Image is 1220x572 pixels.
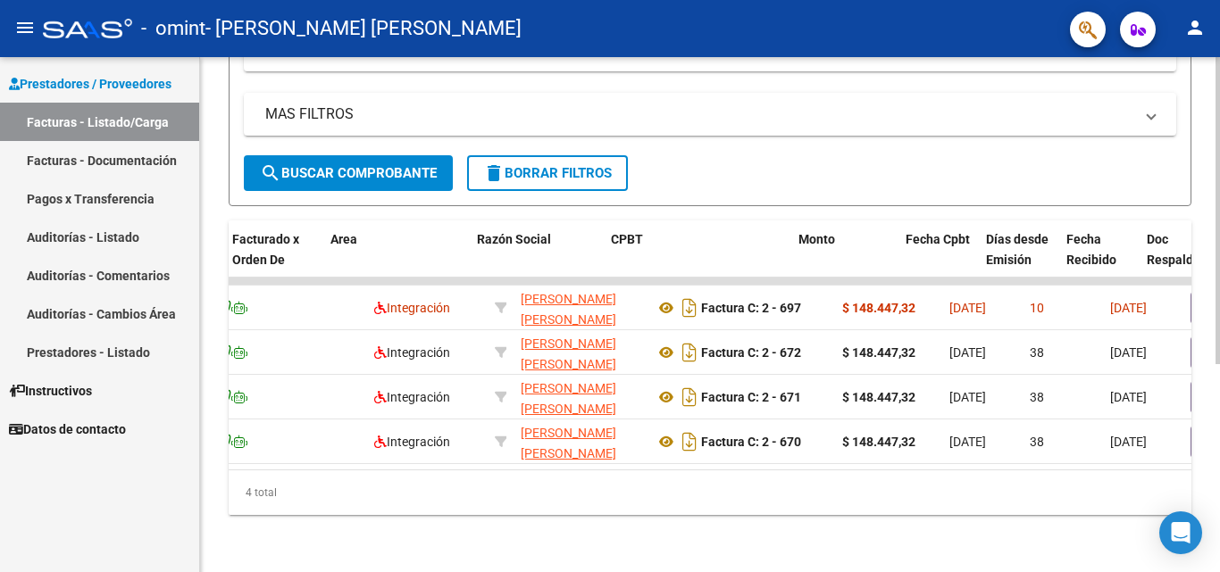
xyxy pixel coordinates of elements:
[842,301,915,315] strong: $ 148.447,32
[521,289,640,327] div: 23358533094
[141,9,205,48] span: - omint
[1059,220,1140,299] datatable-header-cell: Fecha Recibido
[483,165,612,181] span: Borrar Filtros
[330,232,357,246] span: Area
[979,220,1059,299] datatable-header-cell: Días desde Emisión
[678,294,701,322] i: Descargar documento
[791,220,898,299] datatable-header-cell: Monto
[14,17,36,38] mat-icon: menu
[1110,345,1147,360] span: [DATE]
[1030,345,1044,360] span: 38
[906,232,970,246] span: Fecha Cpbt
[949,435,986,449] span: [DATE]
[9,419,126,439] span: Datos de contacto
[701,435,801,449] strong: Factura C: 2 - 670
[470,220,604,299] datatable-header-cell: Razón Social
[521,336,616,371] span: [PERSON_NAME] [PERSON_NAME]
[225,220,323,299] datatable-header-cell: Facturado x Orden De
[949,301,986,315] span: [DATE]
[842,390,915,404] strong: $ 148.447,32
[323,220,444,299] datatable-header-cell: Area
[1030,435,1044,449] span: 38
[701,301,801,315] strong: Factura C: 2 - 697
[205,9,522,48] span: - [PERSON_NAME] [PERSON_NAME]
[604,220,791,299] datatable-header-cell: CPBT
[898,220,979,299] datatable-header-cell: Fecha Cpbt
[467,155,628,191] button: Borrar Filtros
[374,345,450,360] span: Integración
[1184,17,1206,38] mat-icon: person
[265,104,1133,124] mat-panel-title: MAS FILTROS
[701,390,801,404] strong: Factura C: 2 - 671
[798,232,835,246] span: Monto
[374,301,450,315] span: Integración
[260,165,437,181] span: Buscar Comprobante
[477,232,551,246] span: Razón Social
[949,345,986,360] span: [DATE]
[701,345,801,360] strong: Factura C: 2 - 672
[260,162,281,184] mat-icon: search
[483,162,505,184] mat-icon: delete
[1030,390,1044,404] span: 38
[521,292,616,327] span: [PERSON_NAME] [PERSON_NAME]
[229,470,1191,515] div: 4 total
[842,345,915,360] strong: $ 148.447,32
[678,383,701,411] i: Descargar documento
[521,423,640,460] div: 23358533094
[1066,232,1116,267] span: Fecha Recibido
[1110,301,1147,315] span: [DATE]
[521,334,640,371] div: 23358533094
[9,381,92,401] span: Instructivos
[1159,511,1202,554] div: Open Intercom Messenger
[9,74,171,94] span: Prestadores / Proveedores
[842,435,915,449] strong: $ 148.447,32
[678,427,701,456] i: Descargar documento
[949,390,986,404] span: [DATE]
[986,232,1049,267] span: Días desde Emisión
[1030,301,1044,315] span: 10
[374,390,450,404] span: Integración
[244,155,453,191] button: Buscar Comprobante
[1110,435,1147,449] span: [DATE]
[244,93,1176,136] mat-expansion-panel-header: MAS FILTROS
[1110,390,1147,404] span: [DATE]
[374,435,450,449] span: Integración
[611,232,643,246] span: CPBT
[521,381,616,416] span: [PERSON_NAME] [PERSON_NAME]
[521,426,616,460] span: [PERSON_NAME] [PERSON_NAME]
[521,378,640,416] div: 23358533094
[678,338,701,367] i: Descargar documento
[232,232,299,267] span: Facturado x Orden De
